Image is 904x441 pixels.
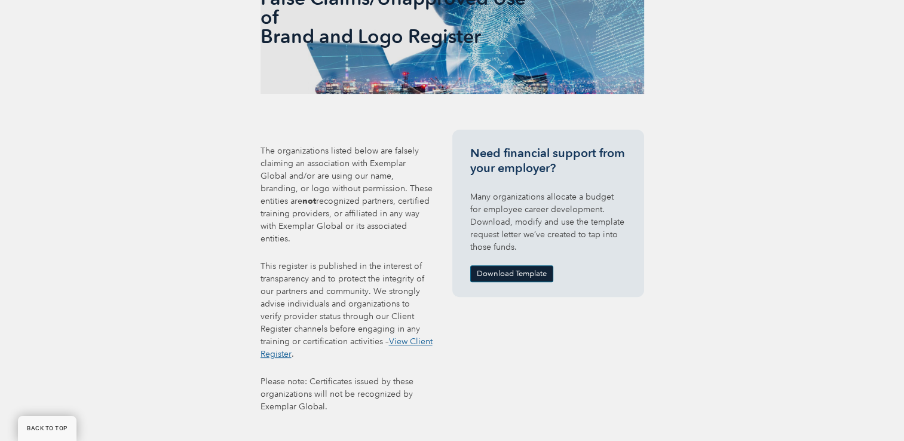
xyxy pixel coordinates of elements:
[261,375,433,413] p: Please note: Certificates issued by these organizations will not be recognized by Exemplar Global.
[470,265,553,282] a: Download Template
[261,145,433,245] p: The organizations listed below are falsely claiming an association with Exemplar Global and/or ar...
[470,146,626,176] h3: Need financial support from your employer?
[470,191,626,253] p: Many organizations allocate a budget for employee career development. Download, modify and use th...
[18,416,76,441] a: BACK TO TOP
[261,260,433,360] p: This register is published in the interest of transparency and to protect the integrity of our pa...
[302,196,316,206] strong: not
[261,336,433,359] a: View Client Register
